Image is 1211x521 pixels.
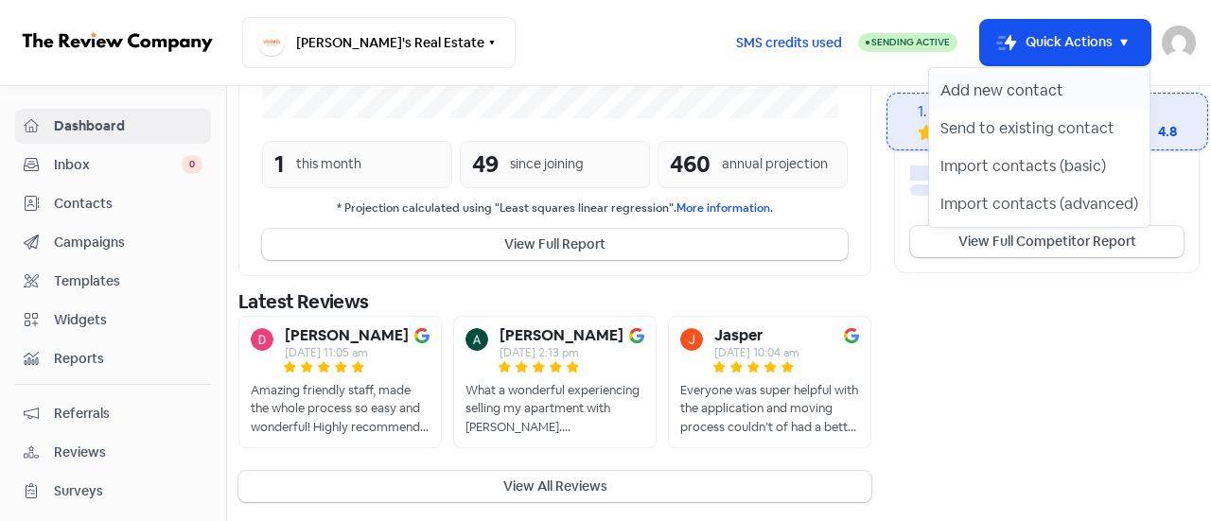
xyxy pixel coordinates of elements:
b: [PERSON_NAME] [500,328,623,343]
span: Templates [54,271,202,291]
div: Everyone was super helpful with the application and moving process couldn’t of had a better exper... [680,381,859,437]
span: Reports [54,349,202,369]
b: [PERSON_NAME] [285,328,409,343]
a: Reports [15,341,211,376]
a: Contacts [15,186,211,221]
img: Avatar [680,328,703,351]
div: 49 [472,148,499,182]
span: Widgets [54,310,202,330]
span: Contacts [54,194,202,214]
img: Image [844,328,859,343]
span: Inbox [54,155,182,175]
a: More information. [676,200,773,216]
span: Campaigns [54,233,202,252]
div: annual projection [722,154,828,174]
a: SMS credits used [720,31,858,51]
a: Campaigns [15,225,211,260]
a: Widgets [15,303,211,338]
button: Add new contact [929,72,1150,110]
span: 0 [182,155,202,174]
div: Latest Reviews [238,287,871,316]
div: 460 [670,148,711,182]
a: Sending Active [858,31,957,54]
b: Jasper [714,328,763,343]
button: Send to existing contact [929,110,1150,148]
span: Dashboard [54,116,202,136]
span: Referrals [54,404,202,424]
span: SMS credits used [736,33,842,53]
img: Image [414,328,430,343]
span: Sending Active [871,36,950,48]
small: * Projection calculated using "Least squares linear regression". [262,200,848,217]
img: Image [629,328,644,343]
img: User [1162,26,1196,60]
div: 1 [274,148,285,182]
div: Amazing friendly staff, made the whole process so easy and wonderful! Highly recommend to anyone ... [251,381,430,437]
a: View Full Competitor Report [910,226,1184,257]
a: Inbox 0 [15,148,211,182]
a: Templates [15,264,211,299]
img: Avatar [251,328,273,351]
a: Surveys [15,474,211,509]
div: [DATE] 2:13 pm [500,347,623,358]
button: Quick Actions [980,20,1150,65]
a: Dashboard [15,109,211,144]
button: Import contacts (basic) [929,148,1150,185]
button: Import contacts (advanced) [929,185,1150,223]
button: View All Reviews [238,471,871,502]
div: since joining [510,154,584,174]
span: Reviews [54,443,202,462]
button: View Full Report [262,229,848,260]
a: Reviews [15,435,211,470]
img: Avatar [465,328,488,351]
div: 1. [PERSON_NAME]'s Real Estate [918,101,1177,123]
button: [PERSON_NAME]'s Real Estate [242,17,516,68]
a: Referrals [15,396,211,431]
div: [DATE] 10:04 am [714,347,799,358]
div: What a wonderful experiencing selling my apartment with [PERSON_NAME]. [PERSON_NAME], [PERSON_NAM... [465,381,644,437]
div: this month [296,154,361,174]
div: [DATE] 11:05 am [285,347,409,358]
span: Surveys [54,481,202,501]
